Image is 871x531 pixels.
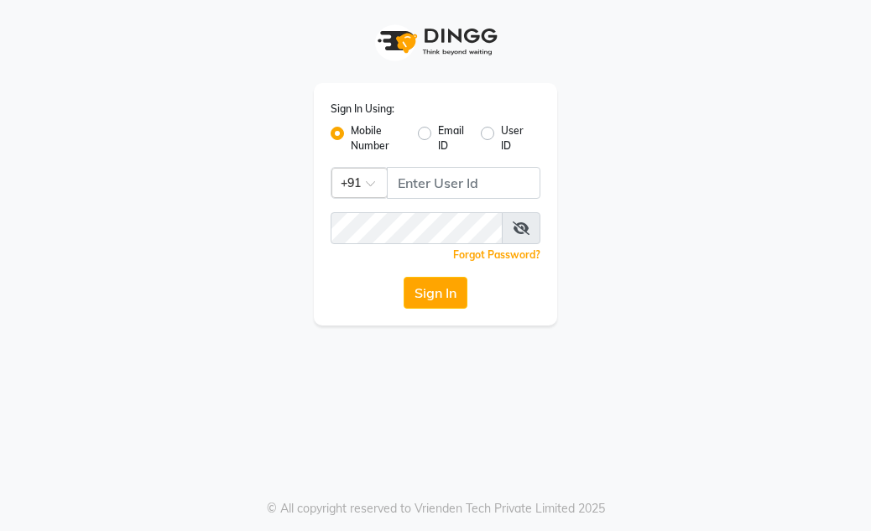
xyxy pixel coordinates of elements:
[351,123,404,154] label: Mobile Number
[453,248,540,261] a: Forgot Password?
[404,277,467,309] button: Sign In
[438,123,467,154] label: Email ID
[387,167,540,199] input: Username
[331,212,503,244] input: Username
[331,102,394,117] label: Sign In Using:
[368,17,503,66] img: logo1.svg
[501,123,527,154] label: User ID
